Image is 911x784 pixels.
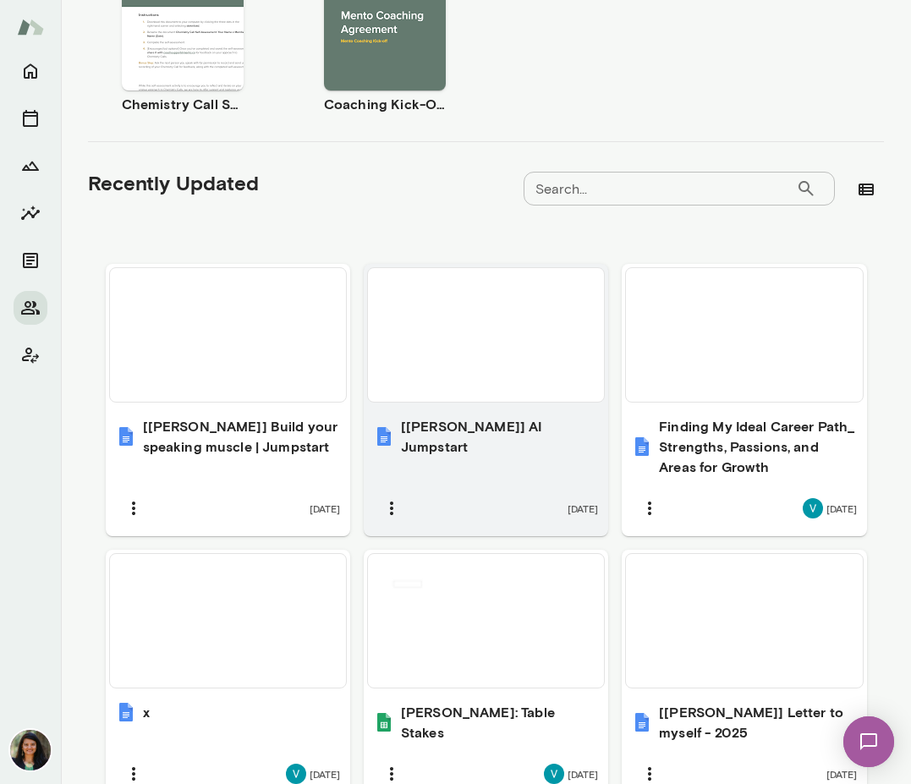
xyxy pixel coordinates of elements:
[143,416,340,457] h6: [[PERSON_NAME]] Build your speaking muscle | Jumpstart
[310,767,340,781] span: [DATE]
[310,502,340,515] span: [DATE]
[14,196,47,230] button: Insights
[122,94,244,114] h6: Chemistry Call Self-Assessment [Coaches only]
[632,712,652,732] img: [Versha] Letter to myself - 2025
[14,149,47,183] button: Growth Plan
[659,416,856,477] h6: Finding My Ideal Career Path_ Strengths, Passions, and Areas for Growth
[401,702,598,743] h6: [PERSON_NAME]: Table Stakes
[374,426,394,447] img: [Versha] AI Jumpstart
[568,767,598,781] span: [DATE]
[659,702,856,743] h6: [[PERSON_NAME]] Letter to myself - 2025
[14,338,47,372] button: Client app
[14,291,47,325] button: Members
[10,730,51,770] img: Nina Patel
[544,764,564,784] img: Versha Singh
[324,94,446,114] h6: Coaching Kick-Off | Coaching Agreement
[568,502,598,515] span: [DATE]
[14,101,47,135] button: Sessions
[14,244,47,277] button: Documents
[826,767,857,781] span: [DATE]
[632,436,652,457] img: Finding My Ideal Career Path_ Strengths, Passions, and Areas for Growth
[116,702,136,722] img: x
[286,764,306,784] img: Versha Singh
[401,416,598,457] h6: [[PERSON_NAME]] AI Jumpstart
[826,502,857,515] span: [DATE]
[374,712,394,732] img: Mento: Table Stakes
[116,426,136,447] img: [Versha] Build your speaking muscle | Jumpstart
[17,11,44,43] img: Mento
[88,169,259,196] h5: Recently Updated
[143,702,150,722] h6: x
[803,498,823,518] img: Versha Singh
[14,54,47,88] button: Home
